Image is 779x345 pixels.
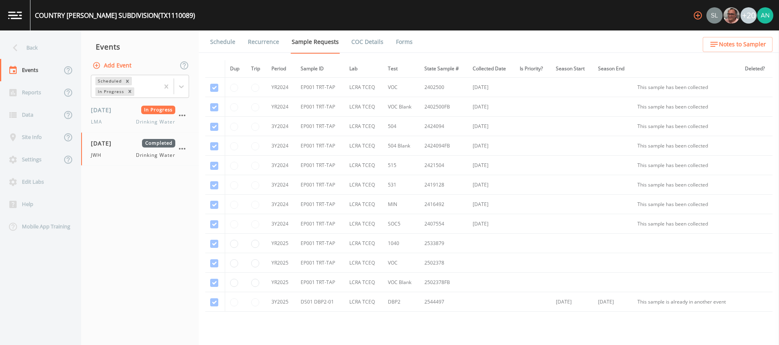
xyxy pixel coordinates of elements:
a: Schedule [209,30,237,53]
button: Add Event [91,58,135,73]
td: This sample has been collected [633,97,740,117]
td: LCRA TCEQ [344,273,383,292]
td: MIN [383,195,420,214]
td: LCRA TCEQ [344,97,383,117]
td: This sample has been collected [633,214,740,234]
td: 3Y2024 [267,195,296,214]
th: Test [383,60,420,78]
td: 2402500FB [420,97,468,117]
td: EP001 TRT-TAP [296,175,344,195]
td: [DATE] [468,214,515,234]
td: 2502378 [420,253,468,273]
td: YR2025 [267,234,296,253]
td: 2402500 [420,78,468,97]
td: LCRA TCEQ [344,117,383,136]
td: 3Y2024 [267,136,296,156]
td: This sample has been collected [633,78,740,97]
td: EP001 TRT-TAP [296,253,344,273]
td: DBP2 [383,292,420,312]
td: LCRA TCEQ [344,234,383,253]
div: Remove In Progress [125,87,134,96]
td: 3Y2024 [267,175,296,195]
th: State Sample # [420,60,468,78]
th: Collected Date [468,60,515,78]
td: LCRA TCEQ [344,292,383,312]
th: Sample ID [296,60,344,78]
td: This sample has been collected [633,156,740,175]
td: EP001 TRT-TAP [296,195,344,214]
td: VOC [383,253,420,273]
span: Completed [142,139,175,148]
td: EP001 TRT-TAP [296,214,344,234]
td: 2424094FB [420,136,468,156]
td: 3Y2024 [267,156,296,175]
td: 2533879 [420,234,468,253]
td: This sample is already in another event [633,292,740,312]
td: [DATE] [468,156,515,175]
div: +20 [740,7,757,24]
td: 2419128 [420,175,468,195]
div: Scheduled [95,77,123,85]
button: Notes to Sampler [703,37,773,52]
td: LCRA TCEQ [344,195,383,214]
td: 1040 [383,234,420,253]
td: 2424094 [420,117,468,136]
td: This sample has been collected [633,175,740,195]
td: EP001 TRT-TAP [296,117,344,136]
img: c76c074581486bce1c0cbc9e29643337 [757,7,773,24]
td: SOC5 [383,214,420,234]
span: Drinking Water [136,152,175,159]
span: In Progress [141,106,176,114]
td: EP001 TRT-TAP [296,97,344,117]
td: EP001 TRT-TAP [296,234,344,253]
td: EP001 TRT-TAP [296,156,344,175]
img: 0d5b2d5fd6ef1337b72e1b2735c28582 [706,7,723,24]
th: Lab [344,60,383,78]
span: [DATE] [91,106,117,114]
div: Sloan Rigamonti [706,7,723,24]
div: In Progress [95,87,125,96]
td: LCRA TCEQ [344,253,383,273]
td: This sample has been collected [633,117,740,136]
th: Season End [593,60,633,78]
div: COUNTRY [PERSON_NAME] SUBDIVISION (TX1110089) [35,11,195,20]
th: Dup [225,60,246,78]
td: 504 [383,117,420,136]
img: logo [8,11,22,19]
td: LCRA TCEQ [344,156,383,175]
a: [DATE]In ProgressLMADrinking Water [81,99,199,132]
span: Drinking Water [136,118,175,126]
td: DS01 DBP2-01 [296,292,344,312]
td: This sample has been collected [633,136,740,156]
a: COC Details [350,30,385,53]
td: [DATE] [551,292,593,312]
td: LCRA TCEQ [344,136,383,156]
a: Recurrence [247,30,280,53]
td: 531 [383,175,420,195]
span: Notes to Sampler [719,39,766,50]
td: [DATE] [468,117,515,136]
td: [DATE] [468,175,515,195]
td: [DATE] [468,78,515,97]
th: Deleted? [740,60,773,78]
a: [DATE]CompletedJWHDrinking Water [81,132,199,166]
div: Events [81,37,199,57]
td: LCRA TCEQ [344,214,383,234]
a: Sample Requests [291,30,340,54]
td: [DATE] [468,195,515,214]
td: VOC Blank [383,273,420,292]
th: Season Start [551,60,593,78]
td: YR2025 [267,253,296,273]
td: VOC [383,78,420,97]
th: Is Priority? [515,60,551,78]
td: 2544497 [420,292,468,312]
td: YR2025 [267,273,296,292]
td: YR2024 [267,97,296,117]
th: Period [267,60,296,78]
td: VOC Blank [383,97,420,117]
td: 515 [383,156,420,175]
td: EP001 TRT-TAP [296,273,344,292]
td: 2407554 [420,214,468,234]
td: LCRA TCEQ [344,78,383,97]
a: Forms [395,30,414,53]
